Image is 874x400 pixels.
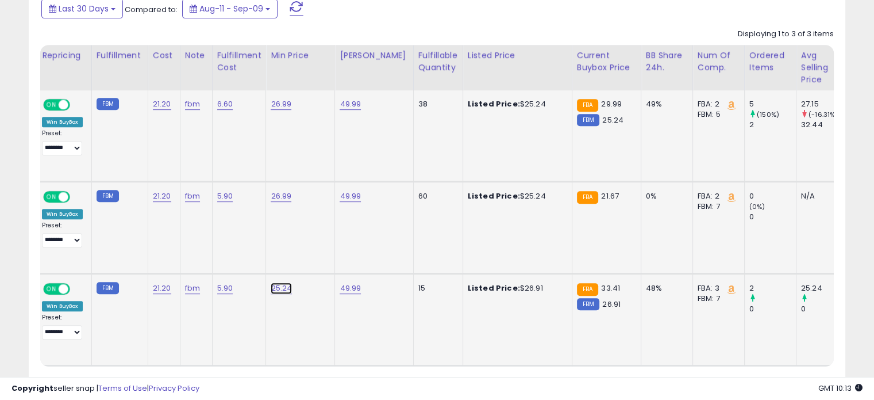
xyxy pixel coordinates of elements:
a: 49.99 [340,283,361,294]
div: 38 [418,99,454,109]
div: FBM: 7 [698,294,736,304]
strong: Copyright [11,383,53,394]
div: Preset: [42,314,83,340]
div: FBA: 3 [698,283,736,294]
div: 2 [749,120,796,130]
span: OFF [68,100,87,110]
span: 2025-10-10 10:13 GMT [818,383,863,394]
div: FBA: 2 [698,99,736,109]
small: FBM [577,114,599,126]
a: 6.60 [217,98,233,110]
div: Win BuyBox [42,117,83,127]
span: OFF [68,284,87,294]
span: Aug-11 - Sep-09 [199,3,263,14]
b: Listed Price: [468,283,520,294]
small: FBA [577,191,598,204]
div: FBM: 7 [698,201,736,212]
small: FBM [97,190,119,202]
div: 5 [749,99,796,109]
small: (0%) [749,202,765,211]
div: 2 [749,283,796,294]
div: N/A [801,191,839,201]
span: ON [44,100,59,110]
div: Ordered Items [749,49,791,74]
div: Min Price [271,49,330,62]
a: 5.90 [217,191,233,202]
span: 21.67 [601,191,619,201]
div: Current Buybox Price [577,49,636,74]
b: Listed Price: [468,191,520,201]
span: 29.99 [601,98,622,109]
a: Terms of Use [98,383,147,394]
span: ON [44,284,59,294]
small: FBM [97,282,119,294]
div: Preset: [42,222,83,247]
div: 60 [418,191,454,201]
div: [PERSON_NAME] [340,49,408,62]
a: Privacy Policy [149,383,199,394]
div: 15 [418,283,454,294]
a: 21.20 [153,98,171,110]
div: 0 [749,191,796,201]
div: seller snap | | [11,383,199,394]
div: $25.24 [468,99,563,109]
div: FBM: 5 [698,109,736,120]
div: Cost [153,49,175,62]
div: Win BuyBox [42,301,83,311]
a: fbm [185,283,200,294]
a: fbm [185,191,200,202]
div: Fulfillment Cost [217,49,261,74]
div: Win BuyBox [42,209,83,219]
div: 32.44 [801,120,848,130]
div: Displaying 1 to 3 of 3 items [738,29,834,40]
div: 0 [749,304,796,314]
span: Compared to: [125,4,178,15]
div: Num of Comp. [698,49,740,74]
div: $25.24 [468,191,563,201]
div: Repricing [42,49,87,62]
a: 49.99 [340,98,361,110]
span: OFF [68,192,87,202]
small: FBA [577,99,598,112]
small: FBM [577,298,599,310]
div: 49% [646,99,684,109]
div: BB Share 24h. [646,49,688,74]
a: 26.99 [271,191,291,202]
small: FBM [97,98,119,110]
a: fbm [185,98,200,110]
small: FBA [577,283,598,296]
span: 26.91 [602,299,621,310]
small: (150%) [757,110,779,119]
div: Preset: [42,129,83,155]
div: 48% [646,283,684,294]
a: 25.24 [271,283,292,294]
a: 21.20 [153,191,171,202]
a: 5.90 [217,283,233,294]
div: 0 [749,212,796,222]
div: 25.24 [801,283,848,294]
div: FBA: 2 [698,191,736,201]
span: 25.24 [602,115,623,125]
div: Listed Price [468,49,567,62]
b: Listed Price: [468,98,520,109]
div: Note [185,49,207,62]
div: Fulfillable Quantity [418,49,458,74]
div: 0% [646,191,684,201]
div: 0 [801,304,848,314]
div: Avg Selling Price [801,49,843,86]
small: (-16.31%) [808,110,838,119]
span: Last 30 Days [59,3,109,14]
div: $26.91 [468,283,563,294]
a: 21.20 [153,283,171,294]
a: 26.99 [271,98,291,110]
span: ON [44,192,59,202]
span: 33.41 [601,283,620,294]
a: 49.99 [340,191,361,202]
div: 27.15 [801,99,848,109]
div: Fulfillment [97,49,143,62]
